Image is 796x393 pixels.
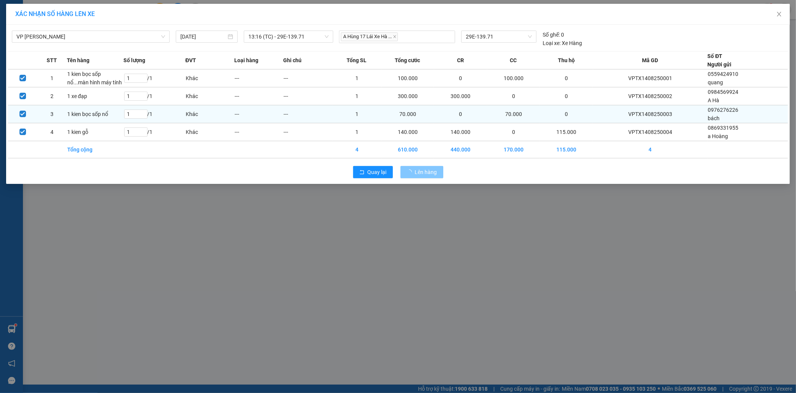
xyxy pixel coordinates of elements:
[67,69,124,87] td: 1 kien bọc sốp nổ...màn hình máy tính
[708,115,720,121] span: bách
[359,169,365,176] span: rollback
[434,69,487,87] td: 0
[234,69,283,87] td: ---
[381,87,434,105] td: 300.000
[487,123,540,141] td: 0
[3,53,48,59] span: 11:35:49 [DATE]
[558,56,575,64] span: Thu hộ
[540,69,593,87] td: 0
[67,123,124,141] td: 1 kien gỗ
[708,89,739,95] span: 0984569924
[776,11,782,17] span: close
[434,141,487,158] td: 440.000
[185,105,234,123] td: Khác
[234,56,258,64] span: Loại hàng
[543,31,564,39] div: 0
[434,123,487,141] td: 140.000
[457,56,464,64] span: CR
[708,52,732,69] div: Số ĐT Người gửi
[395,56,420,64] span: Tổng cước
[37,123,67,141] td: 4
[543,39,561,47] span: Loại xe:
[67,56,89,64] span: Tên hàng
[708,97,720,103] span: A Hà
[487,141,540,158] td: 170.000
[368,168,387,176] span: Quay lại
[124,87,186,105] td: / 1
[283,87,332,105] td: ---
[15,10,95,18] span: XÁC NHẬN SỐ HÀNG LÊN XE
[381,105,434,123] td: 70.000
[708,71,739,77] span: 0559424910
[234,123,283,141] td: ---
[3,16,58,30] span: [PHONE_NUMBER]
[37,87,67,105] td: 2
[434,105,487,123] td: 0
[332,87,381,105] td: 1
[185,87,234,105] td: Khác
[283,123,332,141] td: ---
[466,31,532,42] span: 29E-139.71
[283,105,332,123] td: ---
[16,31,165,42] span: VP Thanh Xuân - Kho HN
[593,87,708,105] td: VPTX1408250002
[487,105,540,123] td: 70.000
[381,123,434,141] td: 140.000
[381,69,434,87] td: 100.000
[393,35,397,39] span: close
[768,4,790,25] button: Close
[400,166,443,178] button: Lên hàng
[234,87,283,105] td: ---
[37,69,67,87] td: 1
[510,56,517,64] span: CC
[67,141,124,158] td: Tổng cộng
[66,16,140,30] span: CÔNG TY TNHH CHUYỂN PHÁT NHANH BẢO AN
[593,69,708,87] td: VPTX1408250001
[185,123,234,141] td: Khác
[540,87,593,105] td: 0
[543,31,560,39] span: Số ghế:
[407,169,415,175] span: loading
[593,141,708,158] td: 4
[642,56,658,64] span: Mã GD
[283,56,302,64] span: Ghi chú
[47,56,57,64] span: STT
[332,141,381,158] td: 4
[540,123,593,141] td: 115.000
[124,69,186,87] td: / 1
[185,69,234,87] td: Khác
[51,3,151,14] strong: PHIẾU DÁN LÊN HÀNG
[593,123,708,141] td: VPTX1408250004
[124,105,186,123] td: / 1
[540,141,593,158] td: 115.000
[434,87,487,105] td: 300.000
[353,166,393,178] button: rollbackQuay lại
[21,16,41,23] strong: CSKH:
[487,87,540,105] td: 0
[708,107,739,113] span: 0976276226
[543,39,582,47] div: Xe Hàng
[67,105,124,123] td: 1 kien bọc sốp nổ
[708,125,739,131] span: 0869331955
[37,105,67,123] td: 3
[347,56,366,64] span: Tổng SL
[540,105,593,123] td: 0
[67,87,124,105] td: 1 xe đạp
[185,56,196,64] span: ĐVT
[487,69,540,87] td: 100.000
[3,41,116,51] span: Mã đơn: VPTX1408250004
[415,168,437,176] span: Lên hàng
[381,141,434,158] td: 610.000
[708,133,728,139] span: a Hoàng
[234,105,283,123] td: ---
[341,32,398,41] span: A Hùng 17 Lái Xe Hà ...
[332,105,381,123] td: 1
[593,105,708,123] td: VPTX1408250003
[283,69,332,87] td: ---
[248,31,329,42] span: 13:16 (TC) - 29E-139.71
[124,56,146,64] span: Số lượng
[180,32,227,41] input: 14/08/2025
[708,79,723,85] span: quang
[332,123,381,141] td: 1
[332,69,381,87] td: 1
